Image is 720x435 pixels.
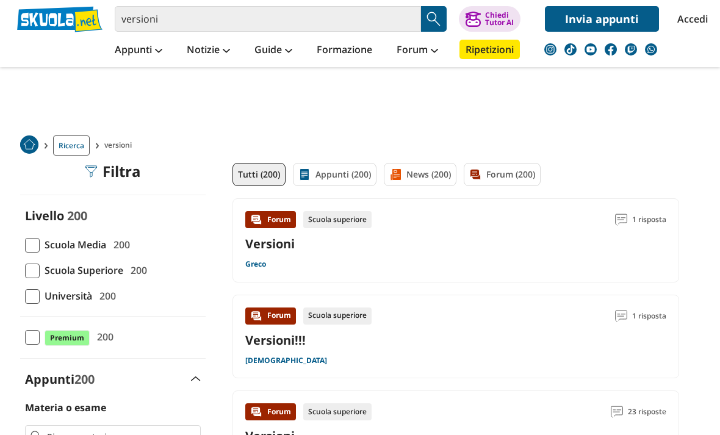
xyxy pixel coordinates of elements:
span: Scuola Media [40,237,106,253]
span: 200 [126,262,147,278]
a: Versioni [245,235,295,252]
a: Appunti (200) [293,163,376,186]
img: Forum filtro contenuto [469,168,481,181]
a: Notizie [184,40,233,62]
label: Materia o esame [25,401,106,414]
img: Cerca appunti, riassunti o versioni [425,10,443,28]
a: Formazione [314,40,375,62]
a: Ricerca [53,135,90,156]
label: Appunti [25,371,95,387]
div: Chiedi Tutor AI [485,12,514,26]
div: Filtra [85,163,141,180]
img: News filtro contenuto [389,168,401,181]
img: Forum contenuto [250,214,262,226]
img: Home [20,135,38,154]
a: Guide [251,40,295,62]
span: Scuola Superiore [40,262,123,278]
span: 200 [95,288,116,304]
img: Apri e chiudi sezione [191,376,201,381]
img: Commenti lettura [615,310,627,322]
a: Invia appunti [545,6,659,32]
a: Greco [245,259,266,269]
div: Forum [245,211,296,228]
div: Forum [245,307,296,325]
a: Forum [394,40,441,62]
img: Forum contenuto [250,406,262,418]
img: twitch [625,43,637,56]
div: Forum [245,403,296,420]
label: Livello [25,207,64,224]
span: 200 [67,207,87,224]
span: versioni [104,135,137,156]
a: Tutti (200) [232,163,286,186]
img: instagram [544,43,556,56]
a: Home [20,135,38,156]
img: WhatsApp [645,43,657,56]
a: Appunti [112,40,165,62]
div: Scuola superiore [303,403,372,420]
img: Commenti lettura [611,406,623,418]
span: 1 risposta [632,211,666,228]
img: Commenti lettura [615,214,627,226]
div: Scuola superiore [303,211,372,228]
span: 23 risposte [628,403,666,420]
img: youtube [585,43,597,56]
img: Appunti filtro contenuto [298,168,311,181]
a: Versioni!!! [245,332,306,348]
input: Cerca appunti, riassunti o versioni [115,6,421,32]
button: Search Button [421,6,447,32]
a: Ripetizioni [459,40,520,59]
span: 1 risposta [632,307,666,325]
span: 200 [92,329,113,345]
span: 200 [109,237,130,253]
a: [DEMOGRAPHIC_DATA] [245,356,327,365]
img: Filtra filtri mobile [85,165,98,178]
div: Scuola superiore [303,307,372,325]
span: Premium [45,330,90,346]
span: 200 [74,371,95,387]
button: ChiediTutor AI [459,6,520,32]
img: facebook [605,43,617,56]
span: Università [40,288,92,304]
a: Accedi [677,6,703,32]
a: News (200) [384,163,456,186]
img: Forum contenuto [250,310,262,322]
img: tiktok [564,43,577,56]
a: Forum (200) [464,163,541,186]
